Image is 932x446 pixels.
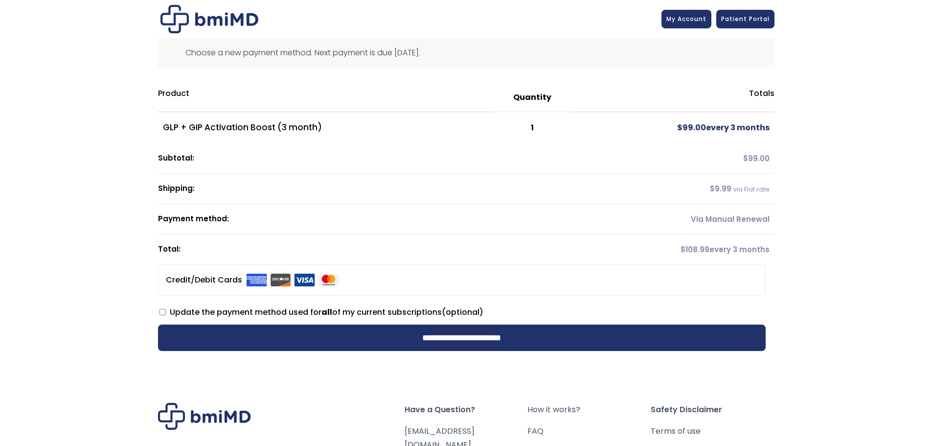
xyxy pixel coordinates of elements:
[159,306,483,318] label: Update the payment method used for of my current subscriptions
[246,274,267,286] img: Amex
[158,204,571,235] th: Payment method:
[321,306,332,318] strong: all
[666,15,706,23] span: My Account
[158,403,251,430] img: Brand Logo
[159,309,166,315] input: Update the payment method used forallof my current subscriptions(optional)
[733,185,770,193] small: via Flat rate
[677,122,682,133] span: $
[681,244,685,255] span: $
[158,83,494,112] th: Product
[158,143,571,174] th: Subtotal:
[571,235,774,264] td: every 3 months
[166,272,339,288] label: Credit/Debit Cards
[661,10,711,28] a: My Account
[158,174,571,204] th: Shipping:
[651,403,774,417] span: Safety Disclaimer
[405,403,528,417] span: Have a Question?
[721,15,770,23] span: Patient Portal
[294,274,315,286] img: Visa
[677,122,706,133] span: 99.00
[571,112,774,143] td: every 3 months
[651,424,774,438] a: Terms of use
[158,235,571,264] th: Total:
[158,38,774,68] div: Choose a new payment method. Next payment is due [DATE].
[160,5,258,33] img: Checkout
[681,244,709,255] span: 108.99
[270,274,291,286] img: Discover
[493,112,571,143] td: 1
[158,112,494,143] td: GLP + GIP Activation Boost (3 month)
[743,153,770,164] span: 99.00
[493,83,571,112] th: Quantity
[710,184,715,194] span: $
[527,424,651,438] a: FAQ
[442,306,483,318] span: (optional)
[743,153,748,164] span: $
[527,403,651,417] a: How it works?
[571,83,774,112] th: Totals
[318,274,339,286] img: Mastercard
[710,184,731,194] span: 9.99
[716,10,774,28] a: Patient Portal
[571,204,774,235] td: Via Manual Renewal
